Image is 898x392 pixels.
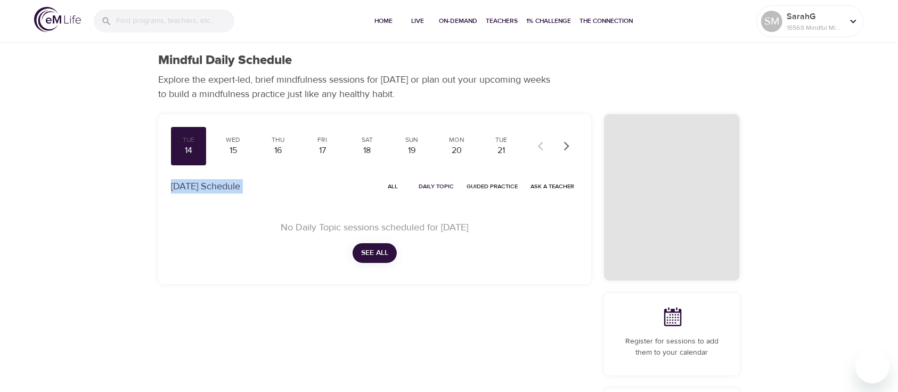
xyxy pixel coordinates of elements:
[34,7,81,32] img: logo
[488,135,515,145] div: Tue
[443,145,470,157] div: 20
[158,73,558,101] p: Explore the expert-led, brief mindfulness sessions for [DATE] or plan out your upcoming weeks to ...
[579,15,633,27] span: The Connection
[787,23,843,33] p: 15568 Mindful Minutes
[530,181,574,191] span: Ask a Teacher
[354,145,381,157] div: 18
[220,145,247,157] div: 15
[265,135,291,145] div: Thu
[467,181,518,191] span: Guided Practice
[175,135,202,145] div: Tue
[116,10,234,33] input: Find programs, teachers, etc...
[486,15,518,27] span: Teachers
[526,15,571,27] span: 1% Challenge
[184,220,566,235] p: No Daily Topic sessions scheduled for [DATE]
[462,178,522,195] button: Guided Practice
[398,145,425,157] div: 19
[309,135,336,145] div: Fri
[353,243,397,263] button: See All
[419,181,454,191] span: Daily Topic
[265,145,291,157] div: 16
[175,145,202,157] div: 14
[371,15,396,27] span: Home
[405,15,430,27] span: Live
[443,135,470,145] div: Mon
[398,135,425,145] div: Sun
[488,145,515,157] div: 21
[354,135,381,145] div: Sat
[439,15,477,27] span: On-Demand
[617,336,727,358] p: Register for sessions to add them to your calendar
[380,181,406,191] span: All
[158,53,292,68] h1: Mindful Daily Schedule
[855,349,889,383] iframe: Button to launch messaging window
[761,11,782,32] div: SM
[220,135,247,145] div: Wed
[309,145,336,157] div: 17
[171,179,240,194] p: [DATE] Schedule
[414,178,458,195] button: Daily Topic
[787,10,843,23] p: SarahG
[526,178,578,195] button: Ask a Teacher
[376,178,410,195] button: All
[361,246,388,260] span: See All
